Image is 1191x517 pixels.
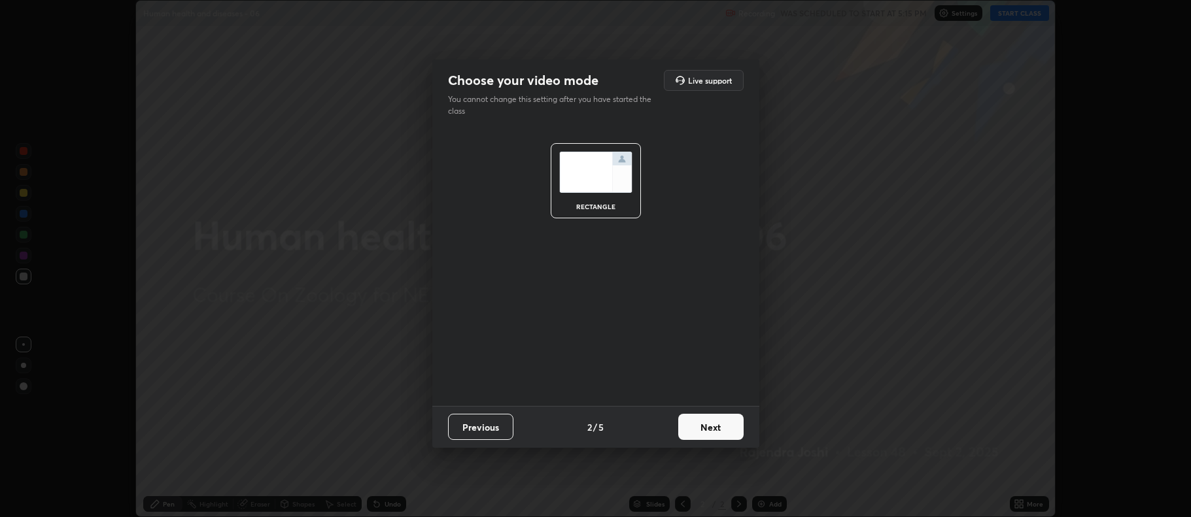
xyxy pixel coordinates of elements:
[570,203,622,210] div: rectangle
[448,414,513,440] button: Previous
[598,420,604,434] h4: 5
[448,93,660,117] p: You cannot change this setting after you have started the class
[678,414,744,440] button: Next
[559,152,632,193] img: normalScreenIcon.ae25ed63.svg
[688,76,732,84] h5: Live support
[593,420,597,434] h4: /
[587,420,592,434] h4: 2
[448,72,598,89] h2: Choose your video mode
